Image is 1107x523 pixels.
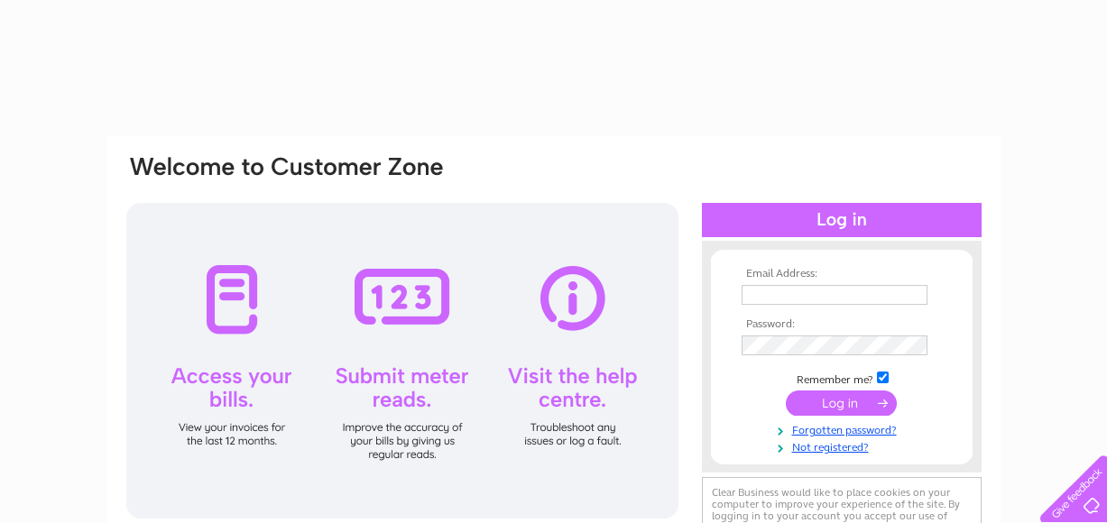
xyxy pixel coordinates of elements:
input: Submit [786,390,897,416]
th: Email Address: [737,268,946,280]
th: Password: [737,318,946,331]
a: Forgotten password? [742,420,946,437]
a: Not registered? [742,437,946,454]
td: Remember me? [737,369,946,387]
